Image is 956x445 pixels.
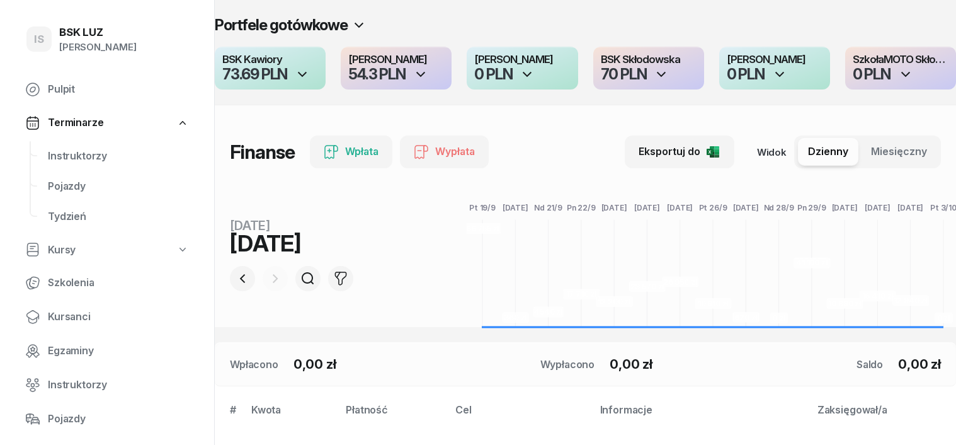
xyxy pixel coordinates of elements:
[534,203,562,212] tspan: Nd 21/9
[48,411,189,427] span: Pojazdy
[15,336,199,366] a: Egzaminy
[853,67,891,82] div: 0 PLN
[865,203,891,212] tspan: [DATE]
[601,54,697,66] h4: BSK Skłodowska
[48,309,189,325] span: Kursanci
[634,203,660,212] tspan: [DATE]
[667,203,693,212] tspan: [DATE]
[808,144,848,160] span: Dzienny
[222,54,318,66] h4: BSK Kawiory
[567,203,596,212] tspan: Pn 22/9
[230,232,386,255] div: [DATE]
[639,144,720,160] div: Eksportuj do
[222,67,287,82] div: 73.69 PLN
[38,202,199,232] a: Tydzień
[727,67,765,82] div: 0 PLN
[310,136,392,168] button: Wpłata
[48,377,189,393] span: Instruktorzy
[348,54,444,66] h4: [PERSON_NAME]
[764,203,794,212] tspan: Nd 28/9
[798,138,858,166] button: Dzienny
[38,171,199,202] a: Pojazdy
[845,47,956,90] button: SzkołaMOTO Skłodowska0 PLN
[34,34,44,45] span: IS
[38,141,199,171] a: Instruktorzy
[338,402,448,429] th: Płatność
[897,203,923,212] tspan: [DATE]
[856,357,883,372] div: Saldo
[727,54,822,66] h4: [PERSON_NAME]
[601,203,627,212] tspan: [DATE]
[797,203,826,212] tspan: Pn 29/9
[540,357,595,372] div: Wypłacono
[59,39,137,55] div: [PERSON_NAME]
[474,54,570,66] h4: [PERSON_NAME]
[871,144,927,160] span: Miesięczny
[699,203,727,212] tspan: Pt 26/9
[15,302,199,332] a: Kursanci
[15,236,199,265] a: Kursy
[48,209,189,225] span: Tydzień
[15,404,199,434] a: Pojazdy
[215,402,244,429] th: #
[861,138,937,166] button: Miesięczny
[625,136,734,168] button: Eksportuj do
[48,81,189,98] span: Pulpit
[230,141,295,163] h1: Finanse
[467,47,578,90] button: [PERSON_NAME]0 PLN
[341,47,452,90] button: [PERSON_NAME]54.3 PLN
[15,108,199,137] a: Terminarze
[230,219,386,232] div: [DATE]
[48,343,189,359] span: Egzaminy
[733,203,759,212] tspan: [DATE]
[48,275,189,291] span: Szkolenia
[593,47,704,90] button: BSK Skłodowska70 PLN
[474,67,512,82] div: 0 PLN
[414,144,475,160] div: Wypłata
[48,178,189,195] span: Pojazdy
[15,268,199,298] a: Szkolenia
[324,144,378,160] div: Wpłata
[810,402,956,429] th: Zaksięgował/a
[48,115,103,131] span: Terminarze
[215,15,348,35] h2: Portfele gotówkowe
[719,47,830,90] button: [PERSON_NAME]0 PLN
[48,148,189,165] span: Instruktorzy
[48,242,76,258] span: Kursy
[400,136,489,168] button: Wypłata
[503,203,528,212] tspan: [DATE]
[448,402,592,429] th: Cel
[832,203,858,212] tspan: [DATE]
[601,67,647,82] div: 70 PLN
[59,27,137,38] div: BSK LUZ
[593,402,810,429] th: Informacje
[348,67,405,82] div: 54.3 PLN
[244,402,338,429] th: Kwota
[853,54,948,66] h4: SzkołaMOTO Skłodowska
[15,74,199,105] a: Pulpit
[469,203,496,212] tspan: Pt 19/9
[215,47,326,90] button: BSK Kawiory73.69 PLN
[15,370,199,400] a: Instruktorzy
[230,357,278,372] div: Wpłacono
